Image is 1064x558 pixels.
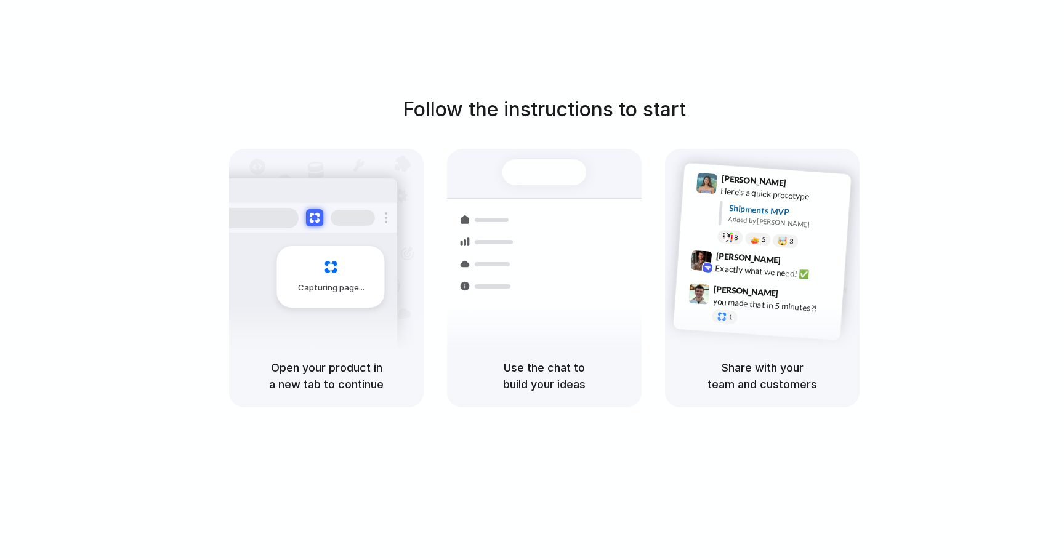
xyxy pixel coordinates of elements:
[680,359,845,393] h5: Share with your team and customers
[720,185,844,205] div: Here's a quick prototype
[244,359,409,393] h5: Open your product in a new tab to continue
[462,359,627,393] h5: Use the chat to build your ideas
[714,282,779,300] span: [PERSON_NAME]
[712,295,836,316] div: you made that in 5 minutes?!
[762,236,766,243] span: 5
[790,178,815,193] span: 9:41 AM
[728,202,842,222] div: Shipments MVP
[728,314,733,321] span: 1
[721,172,786,189] span: [PERSON_NAME]
[734,234,738,241] span: 8
[715,262,838,283] div: Exactly what we need! ✅
[403,95,686,124] h1: Follow the instructions to start
[784,255,810,269] span: 9:42 AM
[715,249,781,267] span: [PERSON_NAME]
[782,288,807,303] span: 9:47 AM
[728,214,841,232] div: Added by [PERSON_NAME]
[778,236,788,245] div: 🤯
[298,282,366,294] span: Capturing page
[789,238,794,245] span: 3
